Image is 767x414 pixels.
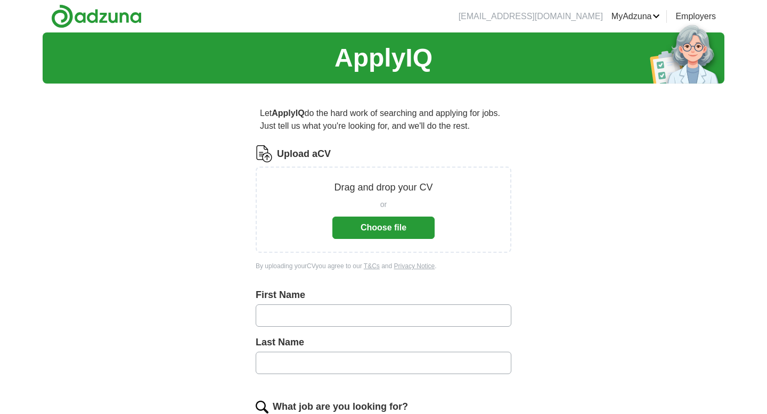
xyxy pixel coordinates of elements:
strong: ApplyIQ [272,109,304,118]
img: search.png [256,401,268,413]
a: T&Cs [364,262,380,270]
button: Choose file [332,217,435,239]
a: Privacy Notice [394,262,435,270]
label: First Name [256,288,511,302]
label: Upload a CV [277,147,331,161]
a: MyAdzuna [611,10,660,23]
label: What job are you looking for? [273,400,408,414]
label: Last Name [256,335,511,350]
a: Employers [675,10,716,23]
img: CV Icon [256,145,273,162]
img: Adzuna logo [51,4,142,28]
div: By uploading your CV you agree to our and . [256,261,511,271]
p: Drag and drop your CV [334,180,433,195]
p: Let do the hard work of searching and applying for jobs. Just tell us what you're looking for, an... [256,103,511,137]
li: [EMAIL_ADDRESS][DOMAIN_NAME] [459,10,603,23]
span: or [380,199,387,210]
h1: ApplyIQ [334,39,433,77]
